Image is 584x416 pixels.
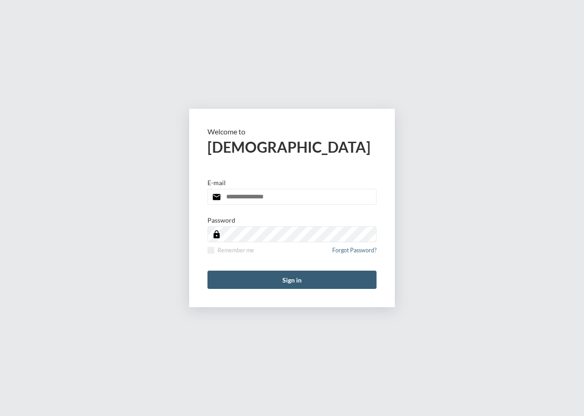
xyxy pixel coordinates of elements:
[207,138,377,156] h2: [DEMOGRAPHIC_DATA]
[207,247,254,254] label: Remember me
[207,179,226,187] p: E-mail
[332,247,377,259] a: Forgot Password?
[207,216,235,224] p: Password
[207,127,377,136] p: Welcome to
[207,271,377,289] button: Sign in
